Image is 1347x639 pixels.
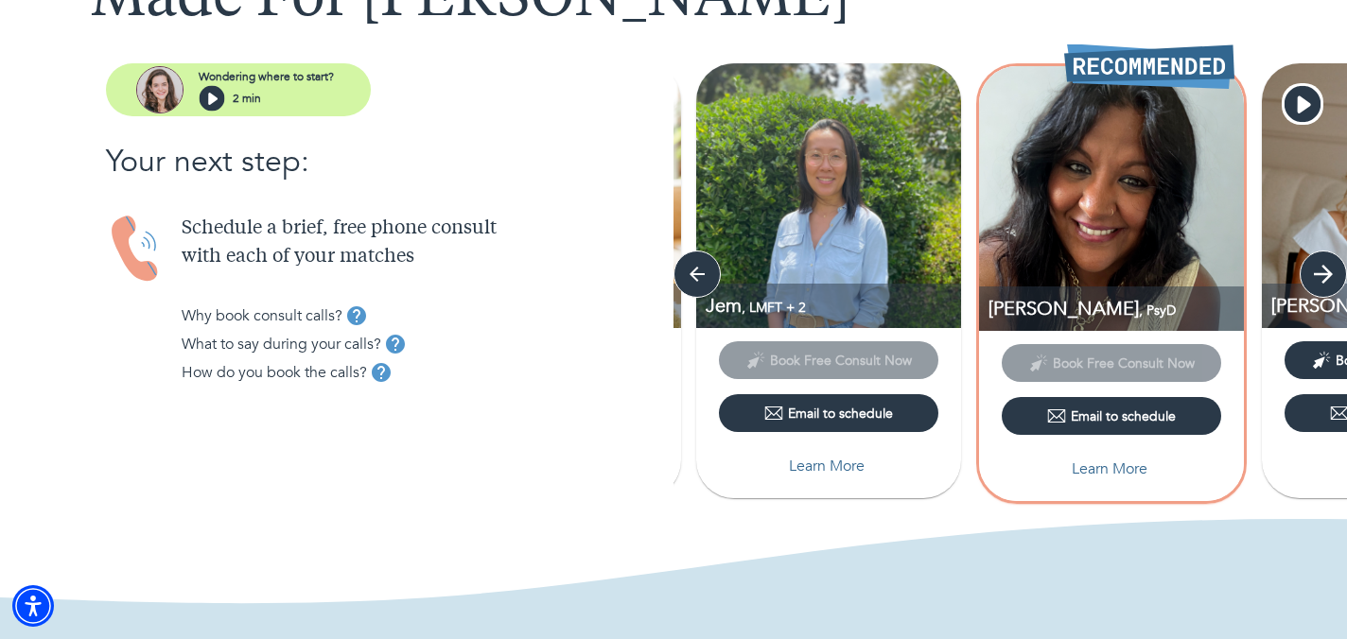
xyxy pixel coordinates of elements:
[764,404,893,423] div: Email to schedule
[1002,450,1221,488] button: Learn More
[1139,302,1176,319] span: , PsyD
[106,139,673,184] p: Your next step:
[988,296,1244,321] p: PsyD
[233,90,261,107] p: 2 min
[12,585,54,627] div: Accessibility Menu
[136,66,184,113] img: assistant
[979,66,1244,331] img: Sweta Venkataramanan profile
[182,215,673,271] p: Schedule a brief, free phone consult with each of your matches
[742,299,806,317] span: , LMFT + 2
[342,302,371,330] button: tooltip
[719,394,938,432] button: Email to schedule
[367,358,395,387] button: tooltip
[1002,354,1221,371] span: This provider has not yet shared their calendar link. Please email the provider to schedule
[1064,43,1234,89] img: Recommended Therapist
[381,330,410,358] button: tooltip
[1002,397,1221,435] button: Email to schedule
[789,455,865,477] p: Learn More
[706,293,961,319] p: LMFT, Coaching, Integrative Practitioner
[1047,406,1176,425] div: Email to schedule
[182,333,381,355] p: What to say during your calls?
[1072,458,1147,480] p: Learn More
[696,63,961,328] img: Jem Wong profile
[199,68,334,85] p: Wondering where to start?
[719,351,938,369] span: This provider has not yet shared their calendar link. Please email the provider to schedule
[719,447,938,485] button: Learn More
[182,361,367,384] p: How do you book the calls?
[182,304,342,327] p: Why book consult calls?
[106,215,166,284] img: Handset
[106,63,371,116] button: assistantWondering where to start?2 min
